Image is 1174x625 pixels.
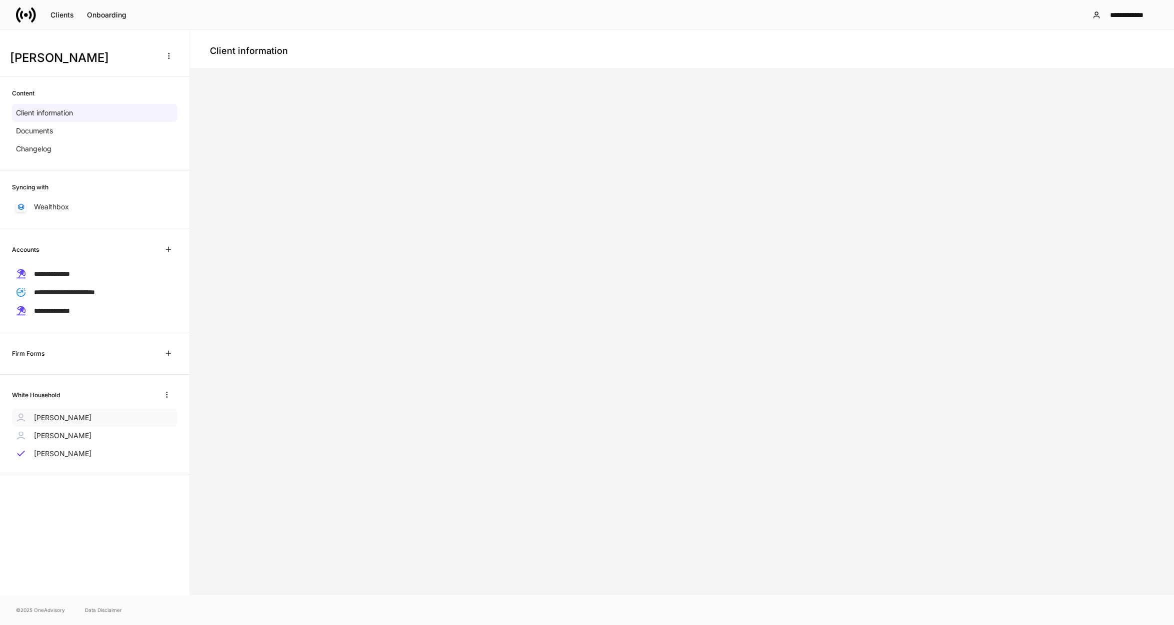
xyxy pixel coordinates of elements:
[210,45,288,57] h4: Client information
[12,245,39,254] h6: Accounts
[34,431,91,441] p: [PERSON_NAME]
[10,50,154,66] h3: [PERSON_NAME]
[12,198,177,216] a: Wealthbox
[12,390,60,400] h6: White Household
[12,427,177,445] a: [PERSON_NAME]
[16,108,73,118] p: Client information
[12,122,177,140] a: Documents
[80,7,133,23] button: Onboarding
[44,7,80,23] button: Clients
[16,144,51,154] p: Changelog
[50,11,74,18] div: Clients
[34,449,91,459] p: [PERSON_NAME]
[12,349,44,358] h6: Firm Forms
[16,606,65,614] span: © 2025 OneAdvisory
[85,606,122,614] a: Data Disclaimer
[12,409,177,427] a: [PERSON_NAME]
[12,104,177,122] a: Client information
[16,126,53,136] p: Documents
[12,88,34,98] h6: Content
[12,445,177,463] a: [PERSON_NAME]
[87,11,126,18] div: Onboarding
[34,413,91,423] p: [PERSON_NAME]
[12,140,177,158] a: Changelog
[34,202,69,212] p: Wealthbox
[12,182,48,192] h6: Syncing with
